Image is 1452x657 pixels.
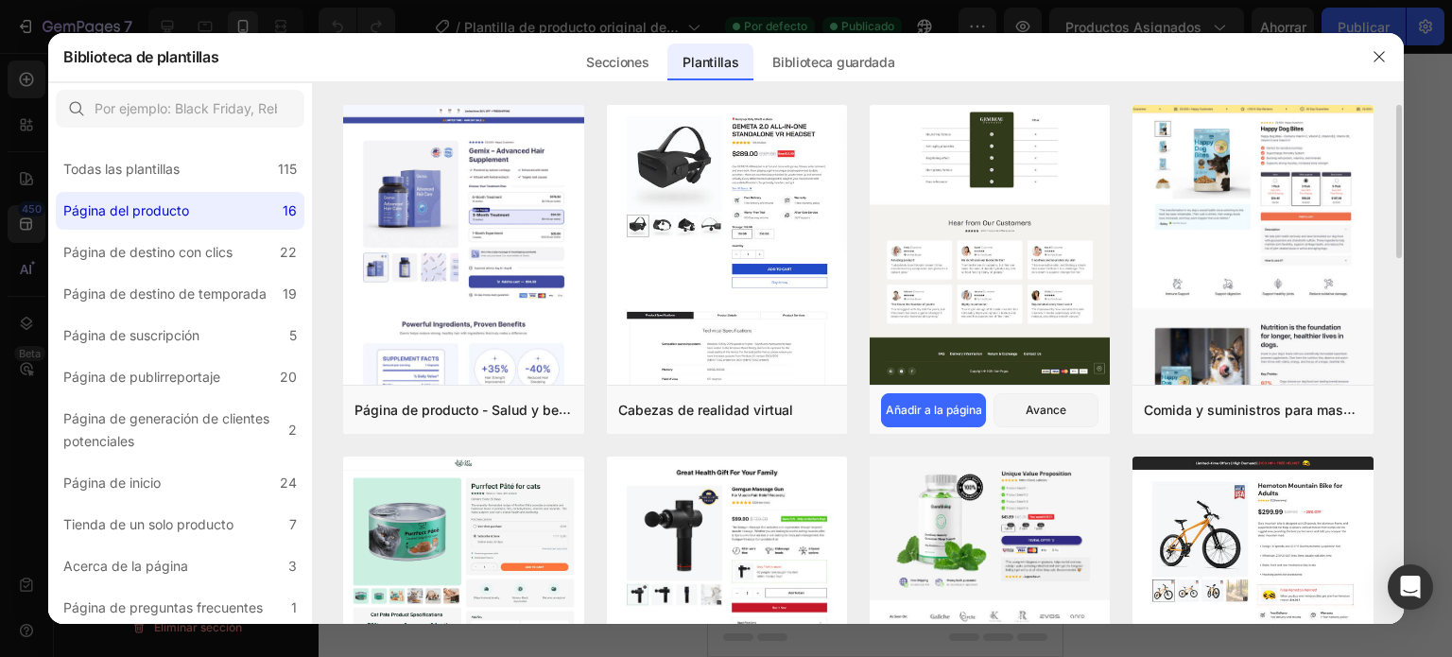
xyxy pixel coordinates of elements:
[95,9,222,28] span: iPhone 13 Mini ( 375 px)
[63,202,189,218] font: Página del producto
[283,202,297,218] font: 16
[683,54,738,70] font: Plantillas
[16,267,106,286] span: Add section
[1026,403,1066,417] font: Avance
[112,333,241,350] span: inspired by CRO experts
[120,309,234,329] div: Choose templates
[278,161,297,177] font: 115
[618,403,793,419] font: Cabezas de realidad virtual
[63,47,218,66] font: Biblioteca de plantillas
[1388,564,1433,610] div: Abrir Intercom Messenger
[291,599,297,615] font: 1
[63,558,188,574] font: Acerca de la página
[63,285,267,302] font: Página de destino de temporada
[126,397,227,414] span: from URL or image
[63,599,263,615] font: Página de preguntas frecuentes
[354,401,724,419] font: Página de producto - Salud y belleza - Suplemento capilar
[63,244,233,260] font: Página de destino con clics
[280,244,297,260] font: 22
[63,327,199,343] font: Página de suscripción
[63,516,233,532] font: Tienda de un solo producto
[994,393,1098,427] button: Avance
[63,161,180,177] font: Todas las plantillas
[128,373,227,393] div: Generate layout
[87,78,298,100] span: Shopify section: product-information
[63,410,269,449] font: Página de generación de clientes potenciales
[288,558,297,574] font: 3
[120,438,235,458] div: Add blank section
[63,475,161,491] font: Página de inicio
[283,285,297,302] font: 19
[56,90,304,128] input: Por ejemplo: Black Friday, Rebajas, etc.
[881,393,986,427] button: Añadir a la página
[772,54,894,70] font: Biblioteca guardada
[94,49,301,66] div: Shopify section: product-information
[288,422,297,438] font: 2
[130,178,255,200] span: Shopify section: apps
[106,461,247,478] span: then drag & drop elements
[63,369,220,385] font: Página de publirreportaje
[280,369,297,385] font: 20
[886,403,982,417] font: Añadir a la página
[289,516,297,532] font: 7
[586,54,648,70] font: Secciones
[280,475,297,491] font: 24
[289,327,297,343] font: 5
